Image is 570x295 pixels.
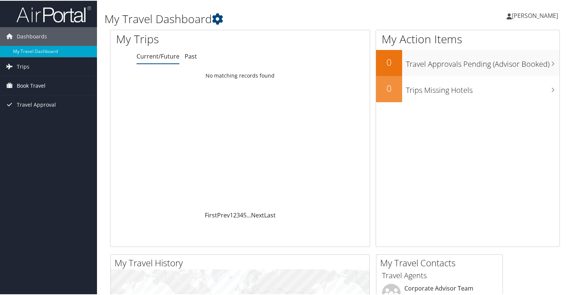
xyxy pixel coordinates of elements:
[16,5,91,22] img: airportal-logo.png
[185,51,197,60] a: Past
[104,10,412,26] h1: My Travel Dashboard
[382,270,497,280] h3: Travel Agents
[110,68,370,82] td: No matching records found
[376,75,560,101] a: 0Trips Missing Hotels
[116,31,256,46] h1: My Trips
[376,31,560,46] h1: My Action Items
[240,210,243,219] a: 4
[233,210,237,219] a: 2
[243,210,247,219] a: 5
[230,210,233,219] a: 1
[205,210,217,219] a: First
[17,76,46,94] span: Book Travel
[507,4,566,26] a: [PERSON_NAME]
[380,256,502,269] h2: My Travel Contacts
[115,256,369,269] h2: My Travel History
[406,54,560,69] h3: Travel Approvals Pending (Advisor Booked)
[17,57,29,75] span: Trips
[217,210,230,219] a: Prev
[17,95,56,113] span: Travel Approval
[137,51,179,60] a: Current/Future
[376,81,402,94] h2: 0
[251,210,264,219] a: Next
[376,55,402,68] h2: 0
[406,81,560,95] h3: Trips Missing Hotels
[376,49,560,75] a: 0Travel Approvals Pending (Advisor Booked)
[17,26,47,45] span: Dashboards
[264,210,276,219] a: Last
[237,210,240,219] a: 3
[247,210,251,219] span: …
[512,11,558,19] span: [PERSON_NAME]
